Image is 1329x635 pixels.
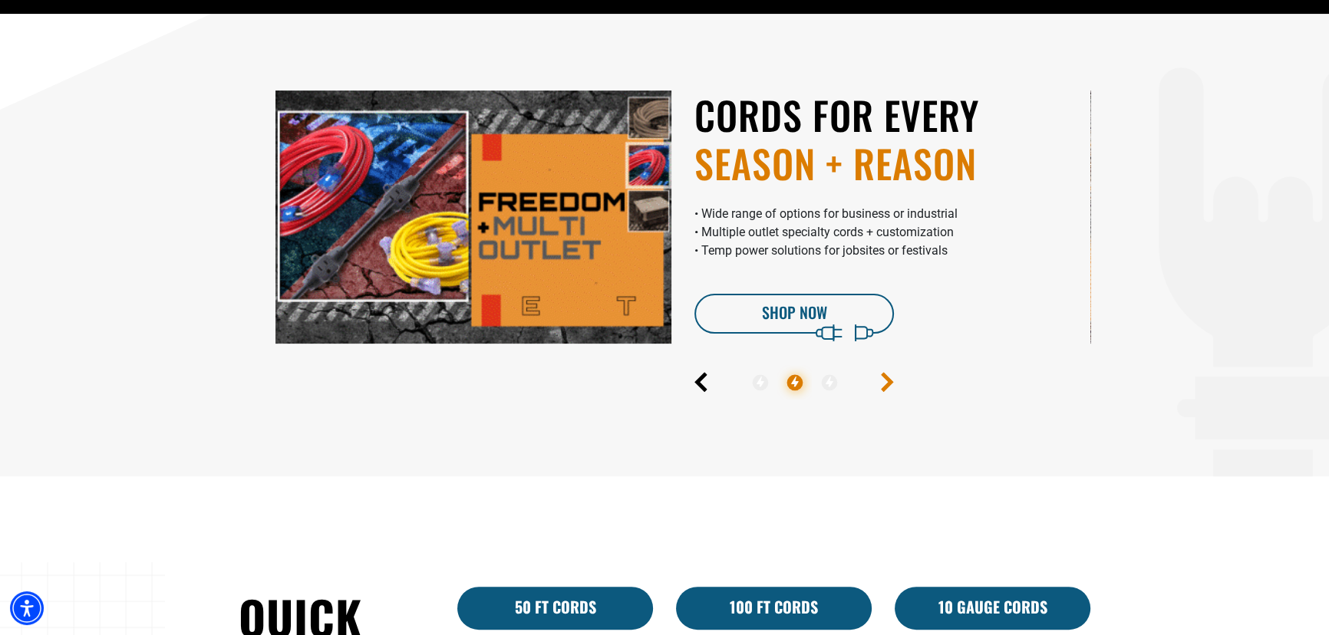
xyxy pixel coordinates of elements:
a: 50 ft cords [457,587,653,630]
a: 100 Ft Cords [676,587,872,630]
div: Accessibility Menu [10,591,44,625]
span: SEASON + REASON [694,139,1090,187]
button: Next [881,372,894,392]
h2: CORDS FOR EVERY [694,90,1090,186]
button: Previous [694,372,707,392]
p: • Wide range of options for business or industrial • Multiple outlet specialty cords + customizat... [694,205,1090,260]
a: SHOP NOW [694,294,894,334]
img: A blurred image featuring abstract shapes and colors, with the word "NO" partially visible. [275,90,671,344]
a: 10 Gauge Cords [895,587,1090,630]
